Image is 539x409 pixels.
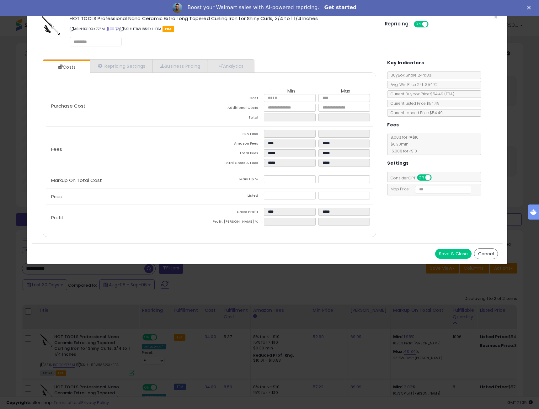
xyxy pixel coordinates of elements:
[46,147,210,152] p: Fees
[318,88,373,94] th: Max
[210,114,264,123] td: Total
[210,104,264,114] td: Additional Costs
[385,21,410,26] h5: Repricing:
[387,135,419,154] span: 8.00 % for <= $10
[431,175,441,180] span: OFF
[387,72,431,78] span: BuyBox Share 24h: 13%
[387,186,471,192] span: Map Price:
[210,140,264,149] td: Amazon Fees
[527,6,533,9] div: Close
[172,3,182,13] img: Profile image for Adrian
[430,91,454,97] span: $54.49
[106,26,109,31] a: BuyBox page
[387,59,424,67] h5: Key Indicators
[43,61,89,73] a: Costs
[210,94,264,104] td: Cost
[387,101,440,106] span: Current Listed Price: $54.49
[46,178,210,183] p: Markup On Total Cost
[210,175,264,185] td: Mark Up %
[387,121,399,129] h5: Fees
[70,24,375,34] p: ASIN: B01D0K775M | SKU: HTBW1852XL-FBA
[90,60,152,72] a: Repricing Settings
[41,16,60,35] img: 31uifO7+iZL._SL60_.jpg
[324,4,357,11] a: Get started
[207,60,253,72] a: Analytics
[474,248,498,259] button: Cancel
[418,175,425,180] span: ON
[46,194,210,199] p: Price
[210,149,264,159] td: Total Fees
[187,4,319,11] div: Boost your Walmart sales with AI-powered repricing.
[163,26,174,32] span: FBA
[387,175,440,181] span: Consider CPT:
[387,148,417,154] span: 15.00 % for > $10
[152,60,207,72] a: Business Pricing
[435,249,472,259] button: Save & Close
[387,91,454,97] span: Current Buybox Price:
[387,82,438,87] span: Avg. Win Price 24h: $54.72
[46,215,210,220] p: Profit
[387,159,408,167] h5: Settings
[427,22,437,27] span: OFF
[110,26,114,31] a: All offer listings
[210,218,264,227] td: Profit [PERSON_NAME] %
[414,22,422,27] span: ON
[210,208,264,218] td: Gross Profit
[115,26,119,31] a: Your listing only
[494,13,498,22] span: ×
[387,110,443,115] span: Current Landed Price: $54.49
[264,88,318,94] th: Min
[210,192,264,201] td: Listed
[46,104,210,109] p: Purchase Cost
[387,141,408,147] span: $0.30 min
[210,130,264,140] td: FBA Fees
[70,16,375,21] h3: HOT TOOLS Professional Nano Ceramic Extra Long Tapered Curling Iron for Shiny Curls, 3/4 to 1 1/4...
[210,159,264,169] td: Total Costs & Fees
[444,91,454,97] span: ( FBA )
